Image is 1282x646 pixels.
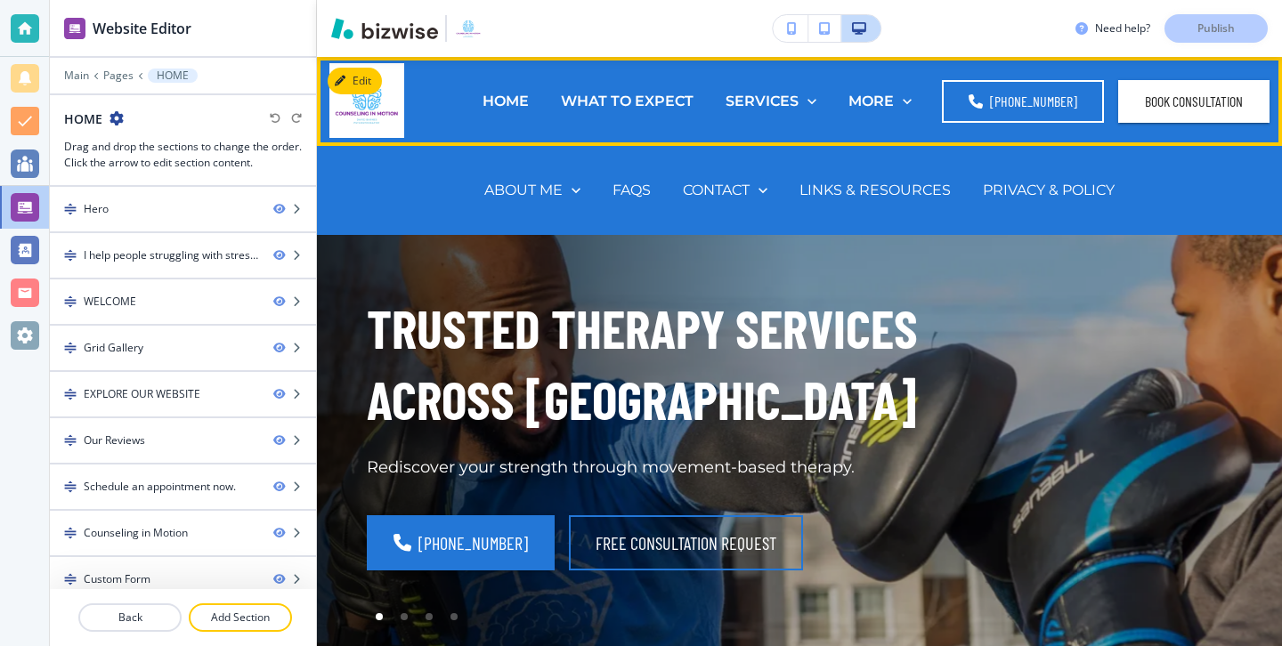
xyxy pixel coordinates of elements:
p: TRUSTED THERAPY SERVICES ACROSS [GEOGRAPHIC_DATA] [367,293,1005,435]
button: Pages [103,69,134,82]
h2: Website Editor [93,18,191,39]
img: Drag [64,573,77,585]
img: Drag [64,480,77,493]
button: FREE CONSULTATION REQUEST [569,515,803,570]
div: Schedule an appointment now. [84,479,236,495]
h3: Drag and drop the sections to change the order. Click the arrow to edit section content. [64,139,302,171]
div: Custom Form [84,571,150,587]
p: MORE [848,91,894,111]
div: I help people struggling with stress and overwhelm go from surviving to thriving. [84,247,259,263]
img: Drag [64,527,77,539]
div: DragEXPLORE OUR WEBSITE [50,372,316,416]
p: CONTACT [683,180,750,200]
div: DragSchedule an appointment now. [50,464,316,509]
p: SERVICES [726,91,799,111]
h2: HOME [64,109,102,128]
button: Back [78,603,182,632]
p: WHAT TO EXPECT [561,91,694,111]
p: Rediscover your strength through movement-based therapy. [367,456,1005,480]
div: Grid Gallery [84,340,143,356]
img: Your Logo [454,14,483,43]
div: DragWELCOME [50,279,316,324]
img: Counseling in Motion [329,63,404,138]
button: BOOK CONSULTATION [1118,80,1270,123]
p: Add Section [191,610,290,626]
button: Edit [328,68,382,94]
p: HOME [483,91,529,111]
button: Main [64,69,89,82]
div: DragGrid Gallery [50,326,316,370]
img: Drag [64,388,77,400]
img: Drag [64,249,77,262]
img: Drag [64,295,77,308]
div: Hero [84,201,109,217]
a: [PHONE_NUMBER] [942,80,1104,123]
img: Drag [64,342,77,354]
img: editor icon [64,18,85,39]
p: ABOUT ME [484,180,563,200]
button: Add Section [189,603,292,632]
div: EXPLORE OUR WEBSITE [84,386,200,402]
div: DragOur Reviews [50,418,316,463]
p: Back [80,610,180,626]
div: DragCounseling in Motion [50,511,316,555]
div: Counseling in Motion [84,525,188,541]
p: FAQS [613,180,651,200]
p: PRIVACY & POLICY [983,180,1115,200]
div: DragHero [50,187,316,231]
div: WELCOME [84,294,136,310]
img: Drag [64,203,77,215]
img: Drag [64,434,77,447]
a: [PHONE_NUMBER] [367,515,555,570]
button: HOME [148,69,198,83]
p: HOME [157,69,189,82]
div: DragCustom Form [50,557,316,602]
div: DragI help people struggling with stress and overwhelm go from surviving to thriving. [50,233,316,278]
img: Bizwise Logo [331,18,438,39]
p: LINKS & RESOURCES [799,180,951,200]
h3: Need help? [1095,20,1150,36]
div: Our Reviews [84,432,145,448]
